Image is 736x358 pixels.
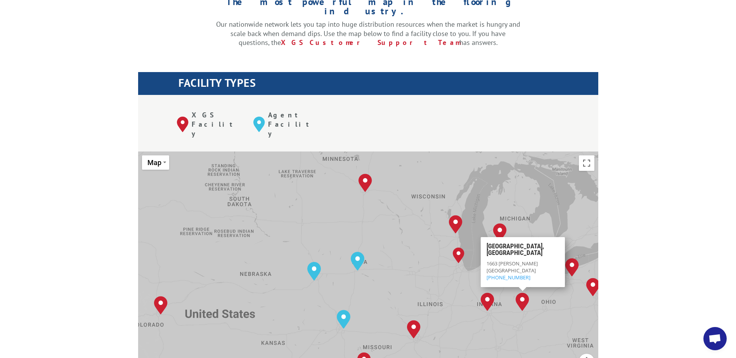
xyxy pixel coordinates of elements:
a: Open chat [703,327,727,350]
span: Close [556,240,561,246]
span: Map [147,158,161,167]
div: St. Louis, MO [407,320,421,339]
p: Our nationwide network lets you tap into huge distribution resources when the market is hungry an... [216,20,520,47]
div: Des Moines, IA [351,252,364,270]
div: Grand Rapids, MI [493,223,507,242]
a: XGS Customer Support Team [281,38,459,47]
div: Pittsburgh, PA [586,278,600,296]
h1: FACILITY TYPES [178,77,598,92]
div: Milwaukee, WI [449,215,462,234]
p: XGS Facility [192,110,242,138]
div: Denver, CO [154,296,168,315]
div: Cleveland, OH [565,258,579,277]
button: Change map style [142,155,169,170]
h3: [GEOGRAPHIC_DATA], [GEOGRAPHIC_DATA] [486,243,559,260]
div: Indianapolis, IN [481,293,494,311]
div: Dayton, OH [516,293,529,311]
div: Omaha, NE [307,262,321,281]
div: Minneapolis, MN [358,174,372,192]
div: Chicago, IL [451,248,466,263]
a: [PHONE_NUMBER] [486,274,530,281]
p: Agent Facility [268,110,318,138]
div: Kansas City, MO [337,310,350,329]
p: 1663 [PERSON_NAME] [GEOGRAPHIC_DATA] [486,260,559,281]
button: Toggle fullscreen view [579,155,594,171]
